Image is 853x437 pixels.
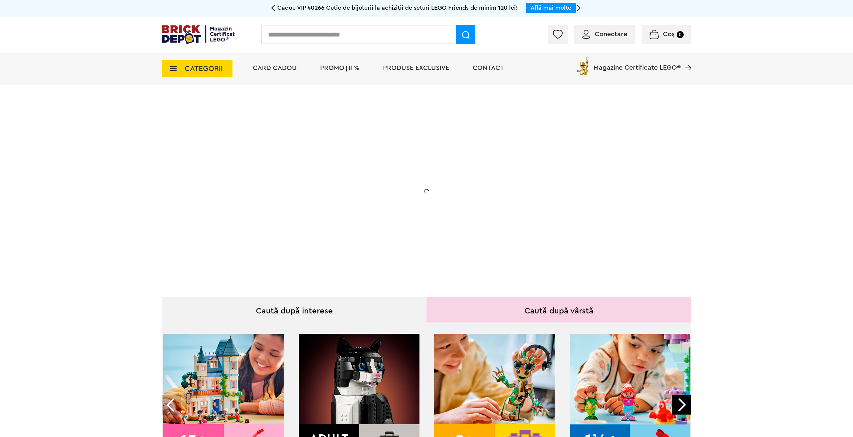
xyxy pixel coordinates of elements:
[663,31,675,38] span: Coș
[209,183,343,211] h2: Seria de sărbători: Fantomă luminoasă. Promoția este valabilă în perioada [DATE] - [DATE].
[320,65,360,71] a: PROMOȚII %
[277,5,518,11] span: Cadou VIP 40266 Cutie de bijuterii la achiziții de seturi LEGO Friends de minim 120 lei!
[595,31,627,38] span: Conectare
[473,65,504,71] a: Contact
[531,5,571,11] a: Află mai multe
[677,31,684,38] small: 0
[162,297,426,322] div: Caută după interese
[681,56,691,62] a: Magazine Certificate LEGO®
[593,56,681,71] span: Magazine Certificate LEGO®
[383,65,449,71] a: Produse exclusive
[185,65,223,72] span: CATEGORII
[426,297,691,322] div: Caută după vârstă
[582,31,627,38] a: Conectare
[209,226,343,234] div: Află detalii
[209,152,343,176] h1: Cadou VIP 40772
[253,65,297,71] a: Card Cadou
